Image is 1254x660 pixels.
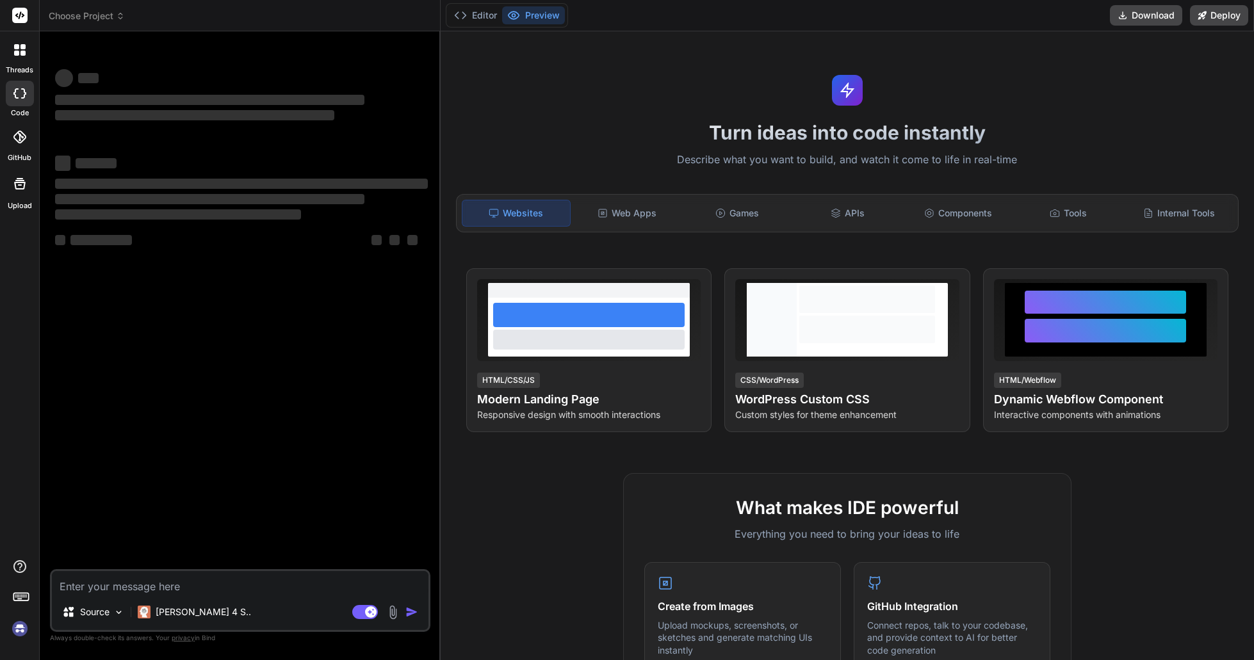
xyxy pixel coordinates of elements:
span: ‌ [55,110,334,120]
label: threads [6,65,33,76]
span: ‌ [55,156,70,171]
p: Responsive design with smooth interactions [477,408,701,421]
div: Websites [462,200,571,227]
span: ‌ [76,158,117,168]
p: Upload mockups, screenshots, or sketches and generate matching UIs instantly [658,619,827,657]
p: Always double-check its answers. Your in Bind [50,632,430,644]
p: Everything you need to bring your ideas to life [644,526,1050,542]
h4: Dynamic Webflow Component [994,390,1217,408]
span: privacy [172,634,195,641]
button: Deploy [1190,5,1248,26]
p: Interactive components with animations [994,408,1217,421]
img: icon [405,606,418,618]
p: Custom styles for theme enhancement [735,408,959,421]
p: Connect repos, talk to your codebase, and provide context to AI for better code generation [867,619,1037,657]
span: ‌ [407,235,418,245]
h4: WordPress Custom CSS [735,390,959,408]
span: ‌ [55,69,73,87]
span: ‌ [371,235,382,245]
div: HTML/Webflow [994,373,1061,388]
label: code [11,108,29,118]
div: Web Apps [573,200,681,227]
span: Choose Project [49,10,125,22]
span: ‌ [55,95,364,105]
span: ‌ [55,194,364,204]
span: ‌ [70,235,132,245]
h2: What makes IDE powerful [644,494,1050,521]
span: ‌ [78,73,99,83]
p: [PERSON_NAME] 4 S.. [156,606,251,618]
div: Components [904,200,1012,227]
span: ‌ [55,209,301,220]
button: Download [1110,5,1182,26]
label: Upload [8,200,32,211]
p: Describe what you want to build, and watch it come to life in real-time [448,152,1246,168]
div: APIs [794,200,902,227]
button: Editor [449,6,502,24]
div: CSS/WordPress [735,373,804,388]
p: Source [80,606,110,618]
h4: Create from Images [658,599,827,614]
img: Pick Models [113,607,124,618]
span: ‌ [55,235,65,245]
h4: Modern Landing Page [477,390,701,408]
label: GitHub [8,152,31,163]
div: Internal Tools [1125,200,1233,227]
span: ‌ [389,235,400,245]
div: Games [683,200,791,227]
div: Tools [1014,200,1122,227]
button: Preview [502,6,565,24]
h4: GitHub Integration [867,599,1037,614]
img: attachment [386,605,400,620]
img: Claude 4 Sonnet [138,606,151,618]
span: ‌ [55,179,428,189]
img: signin [9,618,31,640]
div: HTML/CSS/JS [477,373,540,388]
h1: Turn ideas into code instantly [448,121,1246,144]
